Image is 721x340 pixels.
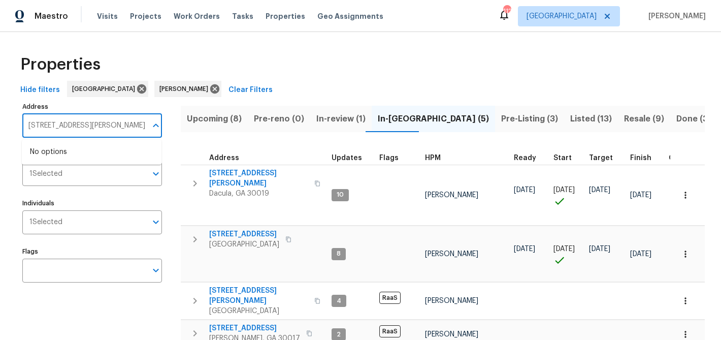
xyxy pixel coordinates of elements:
button: Hide filters [16,81,64,100]
span: In-[GEOGRAPHIC_DATA] (5) [378,112,489,126]
span: Tasks [232,13,253,20]
span: 2 [333,330,345,339]
span: Resale (9) [624,112,664,126]
span: [DATE] [514,245,535,253]
span: 1 Selected [29,170,62,178]
td: Project started on time [549,226,585,282]
span: Finish [630,154,651,162]
div: Days past target finish date [669,154,704,162]
span: Projects [130,11,161,21]
span: [STREET_ADDRESS][PERSON_NAME] [209,168,308,189]
div: Target renovation project end date [589,154,622,162]
input: Search ... [22,114,147,138]
span: [PERSON_NAME] [425,251,478,258]
span: [PERSON_NAME] [425,331,478,338]
span: [DATE] [630,251,651,258]
span: [DATE] [553,187,575,194]
span: [PERSON_NAME] [159,84,212,94]
span: [DATE] [514,187,535,194]
span: Pre-reno (0) [254,112,304,126]
span: Properties [266,11,305,21]
span: Clear Filters [228,84,273,97]
span: RaaS [379,292,401,304]
div: Earliest renovation start date (first business day after COE or Checkout) [514,154,545,162]
span: Updates [332,154,362,162]
button: Clear Filters [224,81,277,100]
span: Address [209,154,239,162]
button: Close [149,118,163,133]
div: [GEOGRAPHIC_DATA] [67,81,148,97]
span: HPM [425,154,441,162]
div: Actual renovation start date [553,154,581,162]
span: Target [589,154,613,162]
span: Ready [514,154,536,162]
button: Open [149,215,163,229]
span: [STREET_ADDRESS] [209,229,279,239]
span: [GEOGRAPHIC_DATA] [72,84,139,94]
span: In-review (1) [316,112,366,126]
span: 10 [333,191,348,199]
span: Pre-Listing (3) [501,112,558,126]
span: [GEOGRAPHIC_DATA] [209,306,308,316]
span: 1 Selected [29,218,62,227]
button: Open [149,167,163,181]
span: [PERSON_NAME] [644,11,706,21]
span: Properties [20,59,101,70]
span: 4 [333,297,345,305]
span: [DATE] [630,192,651,199]
div: 112 [503,6,510,16]
label: Address [22,104,162,110]
span: Overall [669,154,695,162]
span: [PERSON_NAME] [425,297,478,304]
span: [GEOGRAPHIC_DATA] [527,11,597,21]
span: 8 [333,250,345,258]
span: Work Orders [174,11,220,21]
span: Hide filters [20,84,60,97]
span: Geo Assignments [317,11,383,21]
div: No options [22,140,161,165]
span: Flags [379,154,399,162]
label: Flags [22,249,162,255]
td: Project started on time [549,165,585,226]
span: Maestro [35,11,68,21]
span: [GEOGRAPHIC_DATA] [209,239,279,250]
span: RaaS [379,325,401,337]
button: Open [149,263,163,277]
div: [PERSON_NAME] [154,81,221,97]
span: [DATE] [589,245,610,253]
span: Listed (13) [570,112,612,126]
span: [STREET_ADDRESS] [209,323,300,333]
span: Dacula, GA 30019 [209,189,308,199]
span: Start [553,154,572,162]
span: [DATE] [589,187,610,194]
span: Visits [97,11,118,21]
div: Projected renovation finish date [630,154,661,162]
label: Individuals [22,200,162,206]
span: [DATE] [553,245,575,253]
span: [PERSON_NAME] [425,192,478,199]
span: [STREET_ADDRESS][PERSON_NAME] [209,286,308,306]
span: Upcoming (8) [187,112,242,126]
